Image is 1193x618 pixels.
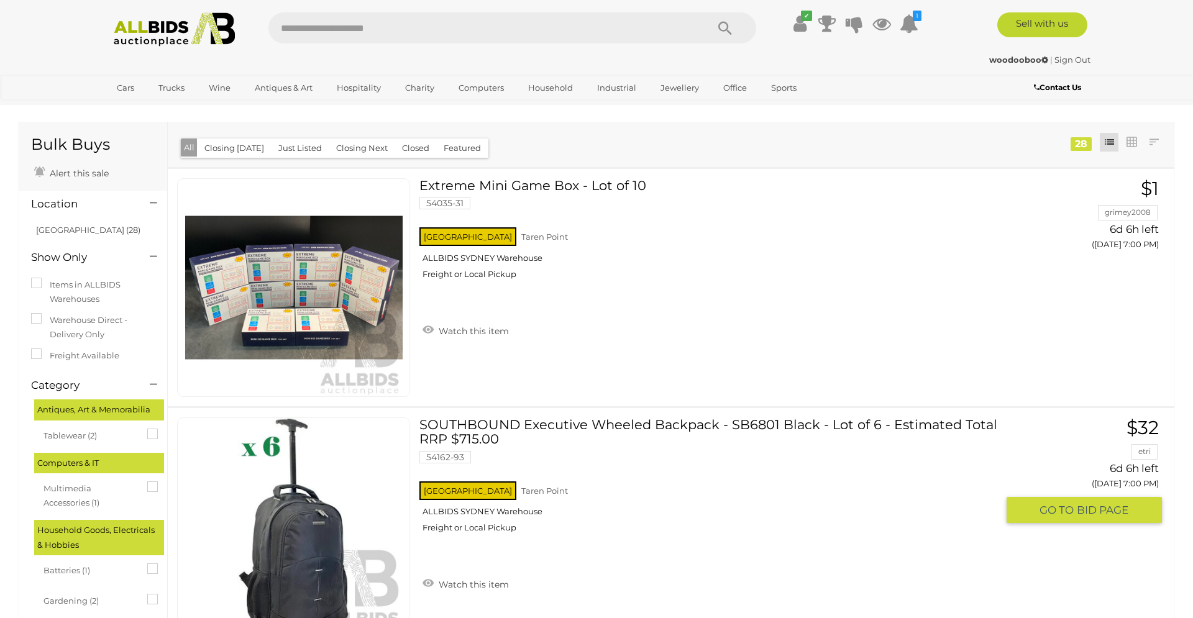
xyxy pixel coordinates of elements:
[271,139,329,158] button: Just Listed
[989,55,1050,65] a: woodooboo
[715,78,755,98] a: Office
[34,453,164,473] div: Computers & IT
[31,252,131,263] h4: Show Only
[997,12,1087,37] a: Sell with us
[181,139,198,157] button: All
[329,78,389,98] a: Hospitality
[989,55,1048,65] strong: woodooboo
[43,478,137,511] span: Multimedia Accessories (1)
[31,136,155,153] h1: Bulk Buys
[150,78,193,98] a: Trucks
[31,348,119,363] label: Freight Available
[34,520,164,555] div: Household Goods, Electricals & Hobbies
[436,139,488,158] button: Featured
[913,11,921,21] i: 1
[201,78,239,98] a: Wine
[429,178,997,289] a: Extreme Mini Game Box - Lot of 10 54035-31 [GEOGRAPHIC_DATA] Taren Point ALLBIDS SYDNEY Warehouse...
[1034,81,1084,94] a: Contact Us
[763,78,805,98] a: Sports
[1050,55,1053,65] span: |
[36,225,140,235] a: [GEOGRAPHIC_DATA] (28)
[1054,55,1090,65] a: Sign Out
[419,574,512,593] a: Watch this item
[109,78,142,98] a: Cars
[43,591,137,608] span: Gardening (2)
[31,278,155,307] label: Items in ALLBIDS Warehouses
[31,313,155,342] label: Warehouse Direct - Delivery Only
[397,78,442,98] a: Charity
[31,163,112,181] a: Alert this sale
[1127,416,1159,439] span: $32
[450,78,512,98] a: Computers
[31,198,131,210] h4: Location
[900,12,918,35] a: 1
[1077,503,1128,517] span: BID PAGE
[47,168,109,179] span: Alert this sale
[1141,177,1159,200] span: $1
[43,560,137,578] span: Batteries (1)
[436,325,509,337] span: Watch this item
[31,379,131,391] h4: Category
[1016,178,1162,256] a: $1 grimey2008 6d 6h left ([DATE] 7:00 PM)
[790,12,809,35] a: ✔
[1016,417,1162,524] a: $32 etri 6d 6h left ([DATE] 7:00 PM) GO TOBID PAGE
[197,139,272,158] button: Closing [DATE]
[652,78,707,98] a: Jewellery
[694,12,756,43] button: Search
[109,98,213,119] a: [GEOGRAPHIC_DATA]
[247,78,321,98] a: Antiques & Art
[429,417,997,542] a: SOUTHBOUND Executive Wheeled Backpack - SB6801 Black - Lot of 6 - Estimated Total RRP $715.00 541...
[436,579,509,590] span: Watch this item
[419,320,512,339] a: Watch this item
[1007,497,1162,524] button: GO TOBID PAGE
[34,399,164,420] div: Antiques, Art & Memorabilia
[589,78,644,98] a: Industrial
[520,78,581,98] a: Household
[329,139,395,158] button: Closing Next
[801,11,812,21] i: ✔
[395,139,437,158] button: Closed
[1034,83,1081,92] b: Contact Us
[1071,137,1092,151] div: 28
[107,12,242,47] img: Allbids.com.au
[185,179,403,396] img: 54035-31a.jpeg
[43,425,137,443] span: Tablewear (2)
[1040,503,1077,517] span: GO TO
